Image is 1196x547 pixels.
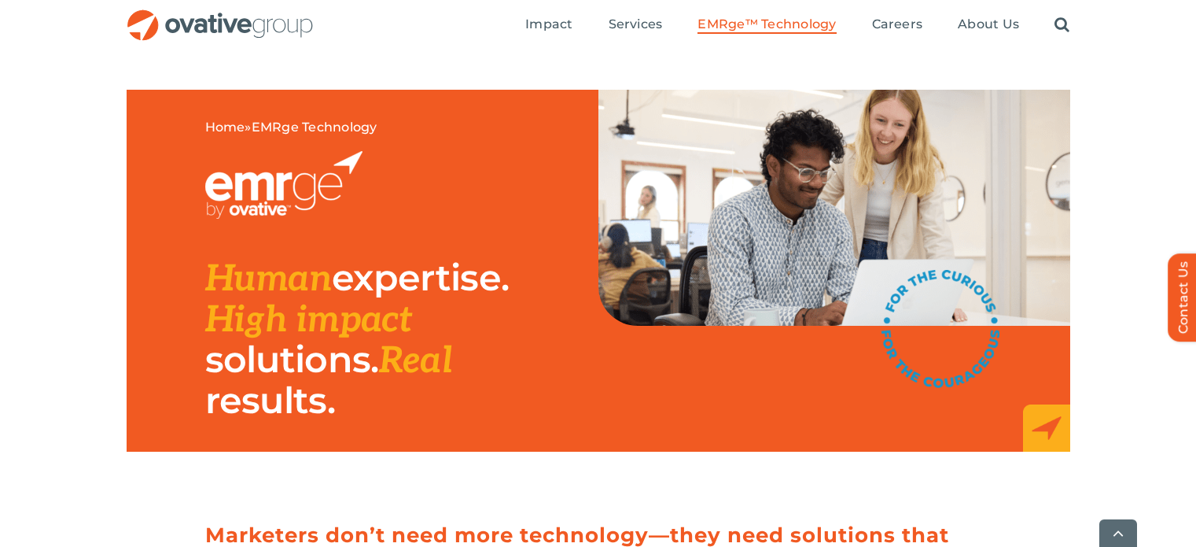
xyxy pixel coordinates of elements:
a: Home [205,120,245,135]
span: Impact [525,17,572,32]
a: Impact [525,17,572,34]
span: Human [205,257,333,301]
span: expertise. [332,255,509,300]
span: Real [379,339,452,383]
img: EMRGE_RGB_wht [205,151,362,219]
a: Search [1054,17,1069,34]
a: Careers [872,17,923,34]
span: EMRge™ Technology [697,17,836,32]
span: About Us [958,17,1019,32]
a: About Us [958,17,1019,34]
span: Services [609,17,663,32]
a: EMRge™ Technology [697,17,836,34]
span: solutions. [205,337,379,382]
a: Services [609,17,663,34]
span: » [205,120,377,135]
span: Careers [872,17,923,32]
a: OG_Full_horizontal_RGB [126,8,315,23]
span: EMRge Technology [252,120,377,135]
span: results. [205,378,335,423]
span: High impact [205,298,412,342]
img: EMRge_HomePage_Elements_Arrow Box [1023,405,1070,452]
img: EMRge Landing Page Header Image [598,90,1070,326]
